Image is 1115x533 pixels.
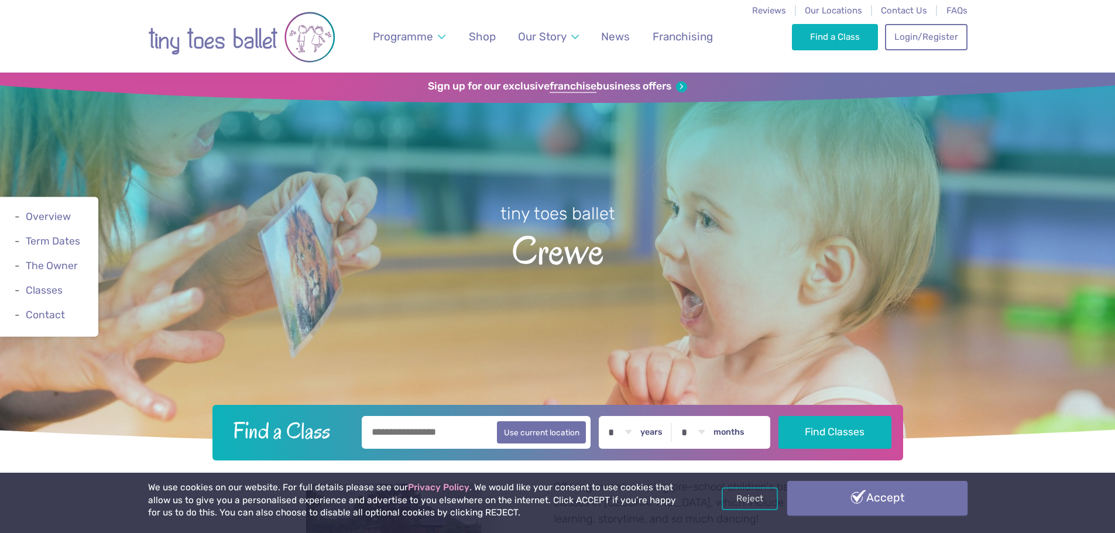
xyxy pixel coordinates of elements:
[518,30,567,43] span: Our Story
[469,30,496,43] span: Shop
[26,235,80,247] a: Term Dates
[26,310,65,321] a: Contact
[792,24,878,50] a: Find a Class
[885,24,967,50] a: Login/Register
[512,23,584,50] a: Our Story
[640,427,663,438] label: years
[463,23,501,50] a: Shop
[20,225,1095,273] span: Crewe
[946,5,968,16] a: FAQs
[550,80,596,93] strong: franchise
[881,5,927,16] a: Contact Us
[26,211,71,222] a: Overview
[224,416,354,445] h2: Find a Class
[148,8,335,67] img: tiny toes ballet
[373,30,433,43] span: Programme
[26,285,63,297] a: Classes
[805,5,862,16] a: Our Locations
[722,487,778,510] a: Reject
[778,416,891,449] button: Find Classes
[647,23,718,50] a: Franchising
[500,204,615,223] small: tiny toes ballet
[596,23,636,50] a: News
[497,421,586,443] button: Use current location
[26,260,78,271] a: The Owner
[148,482,681,520] p: We use cookies on our website. For full details please see our . We would like your consent to us...
[653,30,713,43] span: Franchising
[367,23,451,50] a: Programme
[601,30,630,43] span: News
[428,80,687,93] a: Sign up for our exclusivefranchisebusiness offers
[713,427,745,438] label: months
[752,5,786,16] a: Reviews
[787,481,968,515] a: Accept
[408,482,469,493] a: Privacy Policy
